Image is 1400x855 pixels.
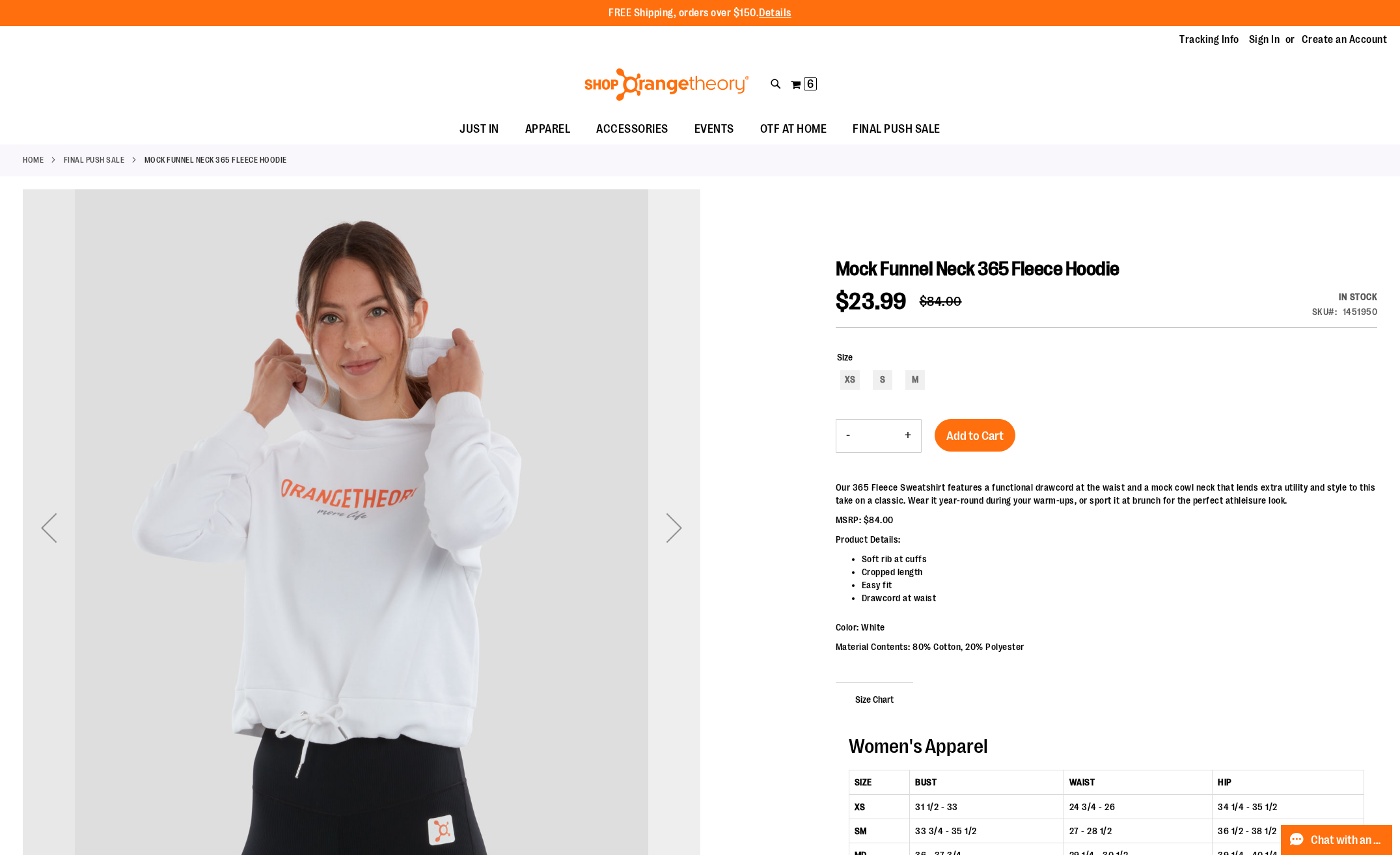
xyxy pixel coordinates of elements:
span: Size Chart [836,682,913,716]
a: JUST IN [446,115,512,144]
a: ACCESSORIES [583,115,681,144]
th: BUST [910,770,1064,794]
p: Product Details: [836,533,1377,546]
li: Drawcord at waist [862,591,1377,604]
span: FINAL PUSH SALE [853,115,940,144]
th: HIP [1213,770,1364,794]
button: Increase product quantity [895,420,921,452]
a: Tracking Info [1179,33,1239,47]
td: 36 1/2 - 38 1/2 [1213,819,1364,843]
span: OTF AT HOME [760,115,827,144]
li: Cropped length [862,565,1377,578]
a: FINAL PUSH SALE [64,154,125,166]
li: Soft rib at cuffs [862,552,1377,565]
td: 33 3/4 - 35 1/2 [910,819,1064,843]
a: FINAL PUSH SALE [840,115,954,144]
div: In stock [1312,290,1378,303]
span: 6 [807,77,814,90]
th: WAIST [1064,770,1212,794]
a: OTF AT HOME [747,115,840,144]
td: 24 3/4 - 26 [1064,794,1212,819]
span: ACCESSORIES [596,115,668,144]
button: Decrease product quantity [836,420,860,452]
a: APPAREL [512,115,584,144]
input: Product quantity [860,420,895,452]
th: XS [849,794,909,819]
th: SM [849,819,909,843]
span: Size [837,352,853,362]
a: Details [759,7,791,19]
p: Color: White [836,621,1377,634]
li: Easy fit [862,578,1377,591]
div: S [873,370,892,390]
span: Chat with an Expert [1311,834,1384,847]
button: Add to Cart [935,419,1015,452]
span: JUST IN [460,115,499,144]
a: Create an Account [1302,33,1388,47]
h2: Women's Apparel [849,736,1364,757]
p: FREE Shipping, orders over $150. [609,6,791,21]
p: MSRP: $84.00 [836,513,1377,526]
span: APPAREL [525,115,571,144]
span: Mock Funnel Neck 365 Fleece Hoodie [836,258,1119,280]
a: Home [23,154,44,166]
strong: Mock Funnel Neck 365 Fleece Hoodie [144,154,287,166]
p: Material Contents: 80% Cotton, 20% Polyester [836,640,1377,653]
td: 27 - 28 1/2 [1064,819,1212,843]
div: Availability [1312,290,1378,303]
span: EVENTS [694,115,734,144]
td: 31 1/2 - 33 [910,794,1064,819]
div: XS [840,370,860,390]
span: $23.99 [836,288,907,315]
p: Our 365 Fleece Sweatshirt features a functional drawcord at the waist and a mock cowl neck that l... [836,481,1377,507]
img: Shop Orangetheory [583,68,751,101]
button: Chat with an Expert [1281,825,1393,855]
strong: SKU [1312,306,1338,317]
a: Sign In [1249,33,1280,47]
span: $84.00 [920,294,962,309]
span: Add to Cart [946,429,1004,443]
a: EVENTS [681,115,747,144]
div: 1451950 [1343,305,1378,318]
div: M [905,370,925,390]
td: 34 1/4 - 35 1/2 [1213,794,1364,819]
th: SIZE [849,770,909,794]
